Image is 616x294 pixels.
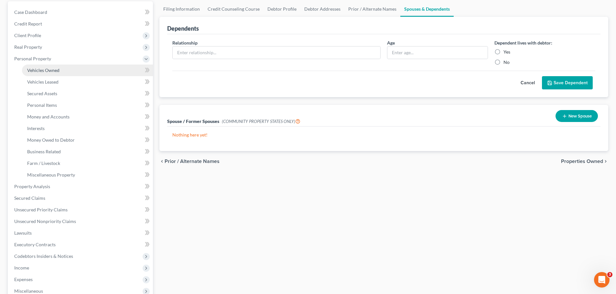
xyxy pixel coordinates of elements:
[159,159,220,164] button: chevron_left Prior / Alternate Names
[561,159,608,164] button: Properties Owned chevron_right
[14,9,47,15] span: Case Dashboard
[165,159,220,164] span: Prior / Alternate Names
[27,91,57,96] span: Secured Assets
[513,76,542,89] button: Cancel
[172,40,198,46] span: Relationship
[9,239,153,250] a: Executory Contracts
[204,1,264,17] a: Credit Counseling Course
[14,230,32,236] span: Lawsuits
[22,65,153,76] a: Vehicles Owned
[9,204,153,216] a: Unsecured Priority Claims
[14,253,73,259] span: Codebtors Insiders & Notices
[14,33,41,38] span: Client Profile
[22,157,153,169] a: Farm / Livestock
[344,1,400,17] a: Prior / Alternate Names
[14,195,45,201] span: Secured Claims
[594,272,610,288] iframe: Intercom live chat
[173,46,380,59] input: Enter relationship...
[27,102,57,108] span: Personal Items
[300,1,344,17] a: Debtor Addresses
[22,88,153,99] a: Secured Assets
[561,159,603,164] span: Properties Owned
[167,118,219,124] span: Spouse / Former Spouses
[27,137,75,143] span: Money Owed to Debtor
[400,1,454,17] a: Spouses & Dependents
[556,110,598,122] button: New Spouse
[27,160,60,166] span: Farm / Livestock
[503,49,510,55] label: Yes
[14,21,42,26] span: Credit Report
[9,181,153,192] a: Property Analysis
[22,146,153,157] a: Business Related
[9,216,153,227] a: Unsecured Nonpriority Claims
[14,184,50,189] span: Property Analysis
[22,111,153,123] a: Money and Accounts
[27,67,59,73] span: Vehicles Owned
[167,25,199,32] div: Dependents
[387,39,395,46] label: Age
[27,149,61,154] span: Business Related
[27,79,59,85] span: Vehicles Leased
[22,123,153,134] a: Interests
[14,265,29,270] span: Income
[22,99,153,111] a: Personal Items
[542,76,593,90] button: Save Dependent
[9,192,153,204] a: Secured Claims
[22,76,153,88] a: Vehicles Leased
[603,159,608,164] i: chevron_right
[503,59,510,66] label: No
[27,172,75,177] span: Miscellaneous Property
[14,218,76,224] span: Unsecured Nonpriority Claims
[14,242,56,247] span: Executory Contracts
[14,277,33,282] span: Expenses
[9,18,153,30] a: Credit Report
[22,169,153,181] a: Miscellaneous Property
[607,272,612,277] span: 3
[222,119,300,124] span: (COMMUNITY PROPERTY STATES ONLY)
[14,56,51,61] span: Personal Property
[172,132,595,138] p: Nothing here yet!
[14,288,43,294] span: Miscellaneous
[264,1,300,17] a: Debtor Profile
[159,1,204,17] a: Filing Information
[14,207,68,212] span: Unsecured Priority Claims
[27,126,45,131] span: Interests
[14,44,42,50] span: Real Property
[387,46,488,59] input: Enter age...
[494,39,552,46] label: Dependent lives with debtor:
[22,134,153,146] a: Money Owed to Debtor
[27,114,70,119] span: Money and Accounts
[159,159,165,164] i: chevron_left
[9,227,153,239] a: Lawsuits
[9,6,153,18] a: Case Dashboard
